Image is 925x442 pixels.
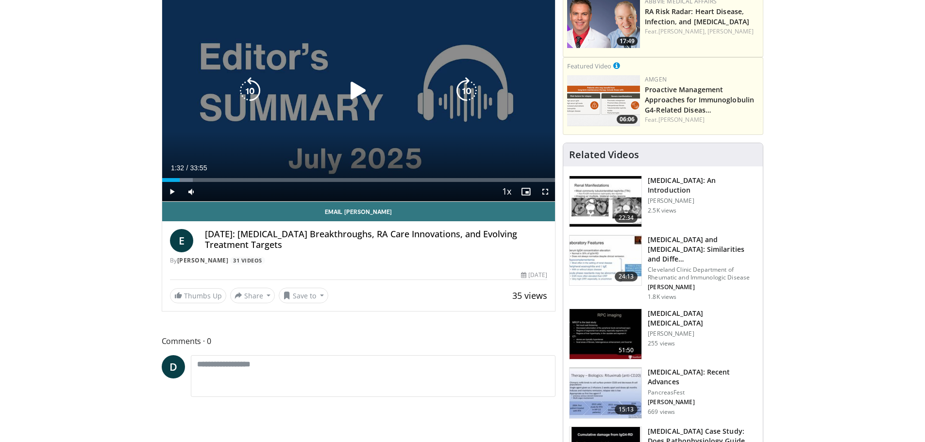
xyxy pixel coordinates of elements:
[567,75,640,126] img: b07e8bac-fd62-4609-bac4-e65b7a485b7c.png.150x105_q85_crop-smart_upscale.png
[645,85,754,115] a: Proactive Management Approaches for Immunoglobulin G4-Related Diseas…
[170,229,193,252] a: E
[569,235,757,301] a: 24:13 [MEDICAL_DATA] and [MEDICAL_DATA]: Similarities and Diffe… Cleveland Clinic Department of R...
[570,368,641,418] img: a644ca85-c725-4038-8ad9-4834262a22d1.150x105_q85_crop-smart_upscale.jpg
[645,27,759,36] div: Feat.
[615,272,638,281] span: 24:13
[521,271,547,279] div: [DATE]
[648,340,675,347] p: 255 views
[617,115,638,124] span: 06:06
[182,182,201,201] button: Mute
[170,256,548,265] div: By
[170,288,226,303] a: Thumbs Up
[570,235,641,286] img: 639ae221-5c05-4739-ae6e-a8d6e95da367.150x105_q85_crop-smart_upscale.jpg
[615,405,638,414] span: 15:13
[648,293,676,301] p: 1.8K views
[162,355,185,378] a: D
[162,178,555,182] div: Progress Bar
[569,149,639,161] h4: Related Videos
[648,176,757,195] h3: [MEDICAL_DATA]: An Introduction
[570,176,641,227] img: 47980f05-c0f7-4192-9362-4cb0fcd554e5.150x105_q85_crop-smart_upscale.jpg
[516,182,536,201] button: Enable picture-in-picture mode
[658,115,705,124] a: [PERSON_NAME]
[645,75,667,83] a: Amgen
[497,182,516,201] button: Playback Rate
[279,288,328,303] button: Save to
[648,283,757,291] p: [PERSON_NAME]
[648,408,675,416] p: 669 views
[645,115,759,124] div: Feat.
[230,257,266,265] a: 31 Videos
[569,309,757,360] a: 51:50 [MEDICAL_DATA] [MEDICAL_DATA] [PERSON_NAME] 255 views
[648,398,757,406] p: [PERSON_NAME]
[205,229,548,250] h4: [DATE]: [MEDICAL_DATA] Breakthroughs, RA Care Innovations, and Evolving Treatment Targets
[658,27,706,35] a: [PERSON_NAME],
[536,182,555,201] button: Fullscreen
[645,7,749,26] a: RA Risk Radar: Heart Disease, Infection, and [MEDICAL_DATA]
[230,288,275,303] button: Share
[569,367,757,419] a: 15:13 [MEDICAL_DATA]: Recent Advances PancreasFest [PERSON_NAME] 669 views
[162,335,556,347] span: Comments 0
[177,256,229,264] a: [PERSON_NAME]
[569,176,757,227] a: 22:34 [MEDICAL_DATA]: An Introduction [PERSON_NAME] 2.5K views
[648,309,757,328] h3: [MEDICAL_DATA] [MEDICAL_DATA]
[648,266,757,281] p: Cleveland Clinic Department of Rheumatic and Immunologic Disease
[617,37,638,46] span: 17:49
[648,389,757,396] p: PancreasFest
[615,213,638,223] span: 22:34
[171,164,184,172] span: 1:32
[615,345,638,355] span: 51:50
[186,164,188,172] span: /
[707,27,754,35] a: [PERSON_NAME]
[162,202,555,221] a: Email [PERSON_NAME]
[567,62,611,70] small: Featured Video
[648,207,676,214] p: 2.5K views
[162,182,182,201] button: Play
[567,75,640,126] a: 06:06
[512,290,547,301] span: 35 views
[648,330,757,338] p: [PERSON_NAME]
[648,367,757,387] h3: [MEDICAL_DATA]: Recent Advances
[570,309,641,360] img: 5f02b353-f81e-40e5-bc35-c432a737a304.150x105_q85_crop-smart_upscale.jpg
[648,197,757,205] p: [PERSON_NAME]
[648,235,757,264] h3: [MEDICAL_DATA] and [MEDICAL_DATA]: Similarities and Diffe…
[190,164,207,172] span: 33:55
